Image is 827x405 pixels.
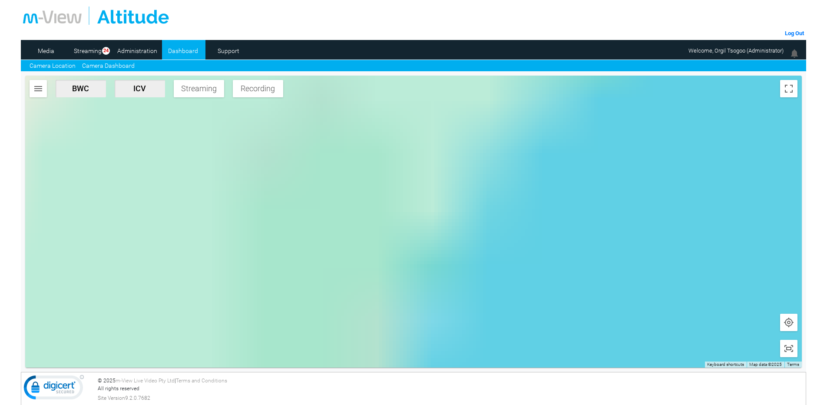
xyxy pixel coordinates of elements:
img: DigiCert Secured Site Seal [23,375,84,404]
span: ICV [118,84,162,93]
span: Recording [236,84,280,93]
a: Streaming [71,44,105,57]
span: 9.2.0.7682 [125,394,150,402]
a: Open this area in Google Maps (opens a new window) [27,356,56,368]
span: Map data ©2025 [749,362,782,367]
div: © 2025 | All rights reserved [98,377,804,402]
img: svg+xml,%3Csvg%20xmlns%3D%22http%3A%2F%2Fwww.w3.org%2F2000%2Fsvg%22%20height%3D%2224%22%20viewBox... [33,83,43,94]
div: Site Version [98,394,804,402]
a: Administration [116,44,159,57]
a: Camera Dashboard [82,61,135,70]
button: ICV [115,80,165,97]
button: Show all cameras [780,340,797,357]
button: Search [30,80,47,97]
a: Dashboard [162,44,204,57]
a: m-View Live Video Pty Ltd [116,378,175,384]
button: Streaming [174,80,224,97]
button: Show user location [780,314,797,331]
img: Google [27,356,56,368]
a: Terms (opens in new tab) [787,362,799,367]
span: Streaming [177,84,221,93]
img: svg+xml,%3Csvg%20xmlns%3D%22http%3A%2F%2Fwww.w3.org%2F2000%2Fsvg%22%20height%3D%2224%22%20viewBox... [784,343,794,354]
span: Welcome, Orgil Tsogoo (Administrator) [688,47,784,54]
button: Recording [233,80,283,97]
button: Keyboard shortcuts [707,362,744,368]
a: Support [208,44,250,57]
a: Terms and Conditions [176,378,227,384]
a: Camera Location [30,61,76,70]
button: Toggle fullscreen view [780,80,797,97]
img: bell24.png [789,48,800,59]
span: BWC [59,84,103,93]
span: 24 [102,47,110,55]
a: Media [25,44,67,57]
a: Log Out [785,30,804,37]
img: svg+xml,%3Csvg%20xmlns%3D%22http%3A%2F%2Fwww.w3.org%2F2000%2Fsvg%22%20height%3D%2224%22%20viewBox... [784,317,794,328]
button: BWC [56,80,106,97]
